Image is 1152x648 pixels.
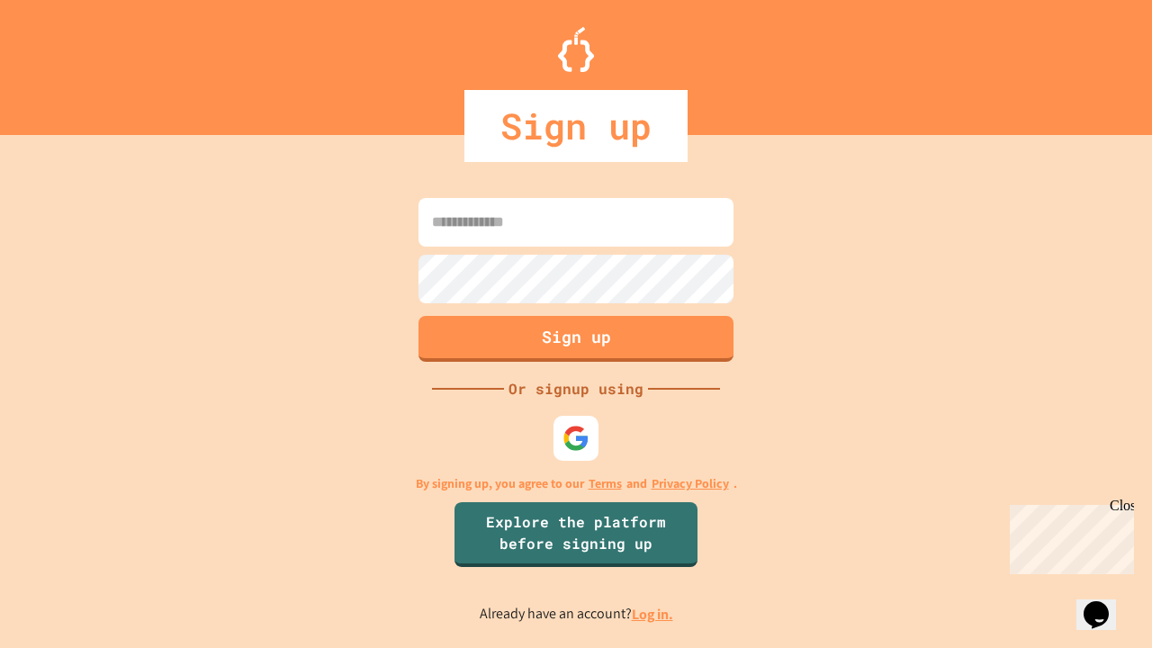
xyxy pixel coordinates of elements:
[589,474,622,493] a: Terms
[418,316,733,362] button: Sign up
[652,474,729,493] a: Privacy Policy
[632,605,673,624] a: Log in.
[1003,498,1134,574] iframe: chat widget
[558,27,594,72] img: Logo.svg
[454,502,697,567] a: Explore the platform before signing up
[416,474,737,493] p: By signing up, you agree to our and .
[1076,576,1134,630] iframe: chat widget
[7,7,124,114] div: Chat with us now!Close
[480,603,673,625] p: Already have an account?
[562,425,589,452] img: google-icon.svg
[504,378,648,400] div: Or signup using
[464,90,688,162] div: Sign up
